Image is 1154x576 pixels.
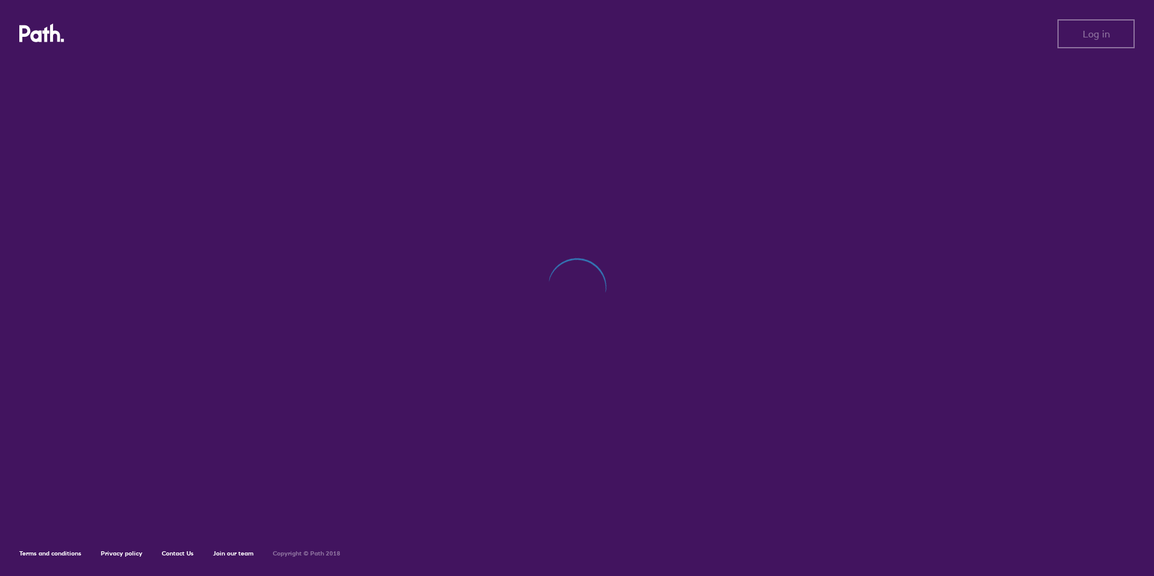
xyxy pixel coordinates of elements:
[273,550,340,557] h6: Copyright © Path 2018
[101,549,142,557] a: Privacy policy
[19,549,81,557] a: Terms and conditions
[1057,19,1135,48] button: Log in
[213,549,253,557] a: Join our team
[1083,28,1110,39] span: Log in
[162,549,194,557] a: Contact Us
